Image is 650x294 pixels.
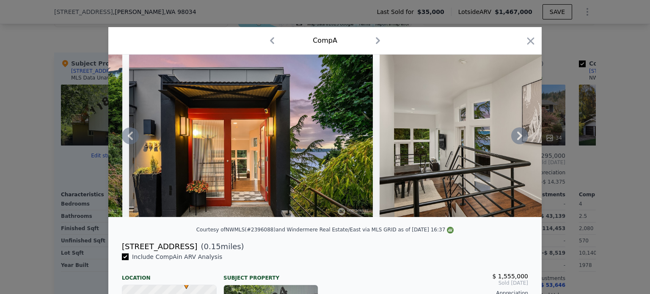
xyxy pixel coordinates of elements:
div: Subject Property [223,268,318,281]
div: [STREET_ADDRESS] [122,241,197,253]
img: Property Img [380,55,623,217]
span: 0.15 [204,242,221,251]
div: Courtesy of NWMLS (#2396088) and Windermere Real Estate/East via MLS GRID as of [DATE] 16:37 [196,227,454,233]
div: Comp A [313,36,337,46]
span: Include Comp A in ARV Analysis [129,253,226,260]
div: Location [122,268,217,281]
img: NWMLS Logo [447,227,454,234]
span: ( miles) [197,241,244,253]
span: Sold [DATE] [332,280,528,286]
span: $ 1,555,000 [492,273,528,280]
img: Property Img [129,55,373,217]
